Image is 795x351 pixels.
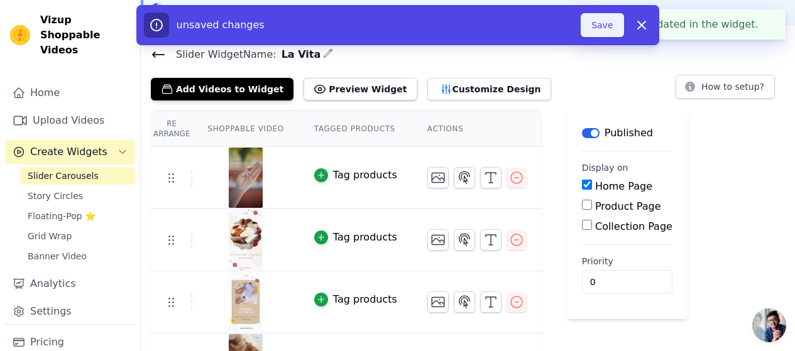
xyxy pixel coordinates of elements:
img: reel-preview-schdc1-b3.myshopify.com-3689637860177996832_72044042931.jpeg [228,210,263,270]
a: Banner Video [20,247,135,265]
span: unsaved changes [177,19,265,31]
button: Create Widgets [5,139,135,165]
div: Tag products [333,168,397,183]
button: Preview Widget [304,78,417,100]
span: Create Widgets [30,144,107,159]
a: How to setup? [676,84,775,95]
img: reel-preview-schdc1-b3.myshopify.com-3583109010322948583_57544489833.jpeg [228,148,263,208]
a: Story Circles [20,187,135,205]
p: Instagram Reels are being downloaded. Please wait for few minutes and refresh the page. [178,3,576,16]
button: Tag products [314,292,397,307]
span: Grid Wrap [28,230,72,242]
button: Add Videos to Widget [151,78,293,100]
th: Re Arrange [151,111,192,147]
th: Shoppable Video [192,111,299,147]
th: Tagged Products [299,111,412,147]
button: Change Thumbnail [427,229,449,251]
a: Slider Carousels [20,167,135,185]
a: Home [5,80,135,105]
a: Floating-Pop ⭐ [20,207,135,225]
button: How to setup? [676,75,775,99]
span: Story Circles [28,190,83,202]
div: Tag products [333,230,397,245]
button: Change Thumbnail [427,167,449,188]
button: Tag products [314,168,397,183]
a: Settings [5,299,135,324]
img: reel-preview-schdc1-b3.myshopify.com-3690397394928443332_72044042931.jpeg [228,272,263,332]
label: Home Page [595,180,652,192]
label: Product Page [595,200,661,212]
span: Slider Widget Name: [166,47,277,62]
a: Grid Wrap [20,227,135,245]
th: Actions [412,111,542,147]
p: Published [605,126,653,141]
legend: Display on [582,161,628,174]
label: Collection Page [595,220,672,232]
button: Tag products [314,230,397,245]
button: Save [581,13,623,37]
span: Slider Carousels [28,170,99,182]
button: Change Thumbnail [427,291,449,313]
span: Floating-Pop ⭐ [28,210,96,222]
a: Open chat [752,308,786,342]
button: Customize Design [427,78,551,100]
a: Analytics [5,271,135,296]
div: Tag products [333,292,397,307]
span: La Vita [277,47,321,62]
div: Edit Name [323,46,333,63]
label: Priority [582,255,672,267]
span: Banner Video [28,250,87,262]
a: Upload Videos [5,108,135,133]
